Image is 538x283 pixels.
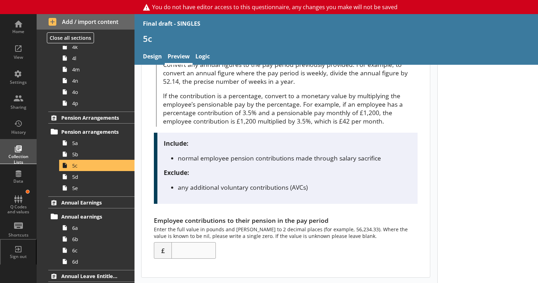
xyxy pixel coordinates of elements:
[6,254,31,259] div: Sign out
[59,86,134,98] a: 4o
[61,114,122,121] span: Pension Arrangements
[59,52,134,64] a: 4l
[72,89,125,95] span: 4o
[72,185,125,191] span: 5e
[6,29,31,34] div: Home
[61,273,122,279] span: Annual Leave Entitlement
[6,105,31,110] div: Sharing
[6,178,31,184] div: Data
[59,98,134,109] a: 4p
[59,245,134,256] a: 6c
[6,205,31,215] div: Q Codes and values
[51,211,134,267] li: Annual earnings6a6b6c6d
[143,20,200,27] div: Final draft - SINGLES
[72,77,125,84] span: 4n
[51,126,134,194] li: Pension arrangements5a5b5c5d5e
[47,32,94,43] button: Close all sections
[61,128,122,135] span: Pension arrangements
[178,183,412,191] li: any additional voluntary contributions (AVCs)
[59,64,134,75] a: 4m
[164,139,188,147] strong: Include:
[37,196,134,267] li: Annual EarningsAnnual earnings6a6b6c6d
[164,168,189,177] strong: Exclude:
[48,270,134,282] a: Annual Leave Entitlement
[59,256,134,267] a: 6d
[72,162,125,169] span: 5c
[59,149,134,160] a: 5b
[72,258,125,265] span: 6d
[59,160,134,171] a: 5c
[6,80,31,85] div: Settings
[6,232,31,238] div: Shortcuts
[6,130,31,135] div: History
[6,55,31,60] div: View
[72,66,125,73] span: 4m
[165,50,193,65] a: Preview
[59,75,134,86] a: 4n
[72,55,125,62] span: 4l
[72,225,125,231] span: 6a
[59,233,134,245] a: 6b
[48,112,134,124] a: Pension Arrangements
[72,236,125,243] span: 6b
[72,174,125,180] span: 5d
[72,100,125,107] span: 4p
[37,112,134,194] li: Pension ArrangementsPension arrangements5a5b5c5d5e
[193,50,213,65] a: Logic
[163,92,418,125] p: If the contribution is a percentage, convert to a monetary value by multiplying the employee’s pe...
[59,41,134,52] a: 4k
[163,60,418,86] p: Convert any annual figures to the pay period previously provided. For example, to convert an annu...
[59,137,134,149] a: 5a
[72,247,125,254] span: 6c
[61,199,122,206] span: Annual Earnings
[72,140,125,146] span: 5a
[48,211,134,222] a: Annual earnings
[59,222,134,233] a: 6a
[140,50,165,65] a: Design
[72,151,125,158] span: 5b
[49,18,123,26] span: Add / import content
[37,14,134,30] button: Add / import content
[6,154,31,165] div: Collection Lists
[48,126,134,137] a: Pension arrangements
[59,182,134,194] a: 5e
[178,154,412,162] li: normal employee pension contributions made through salary sacrifice
[143,33,530,44] h1: 5c
[72,44,125,50] span: 4k
[61,213,122,220] span: Annual earnings
[48,196,134,208] a: Annual Earnings
[59,171,134,182] a: 5d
